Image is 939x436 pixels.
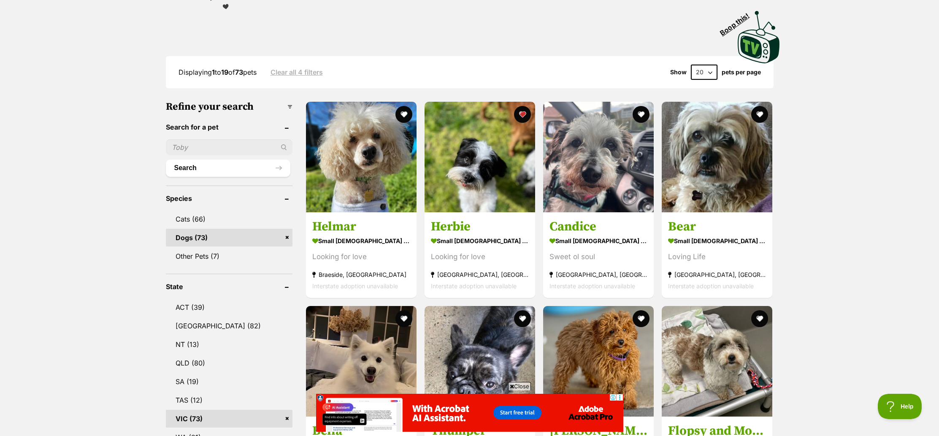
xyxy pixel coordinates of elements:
[514,310,531,327] button: favourite
[221,68,228,76] strong: 19
[425,212,535,298] a: Herbie small [DEMOGRAPHIC_DATA] Dog Looking for love [GEOGRAPHIC_DATA], [GEOGRAPHIC_DATA] Interst...
[668,251,766,263] div: Loving Life
[752,106,769,123] button: favourite
[549,219,647,235] h3: Candice
[312,251,410,263] div: Looking for love
[722,69,761,76] label: pets per page
[166,160,290,176] button: Search
[549,251,647,263] div: Sweet ol soul
[668,282,754,290] span: Interstate adoption unavailable
[306,306,417,417] img: Bella - Japanese Spitz Dog
[179,68,257,76] span: Displaying to of pets
[431,219,529,235] h3: Herbie
[166,123,292,131] header: Search for a pet
[668,235,766,247] strong: small [DEMOGRAPHIC_DATA] Dog
[166,298,292,316] a: ACT (39)
[235,68,243,76] strong: 73
[668,269,766,280] strong: [GEOGRAPHIC_DATA], [GEOGRAPHIC_DATA]
[316,394,623,432] iframe: Advertisement
[212,68,215,76] strong: 1
[271,68,323,76] a: Clear all 4 filters
[878,394,922,419] iframe: Help Scout Beacon - Open
[668,219,766,235] h3: Bear
[431,269,529,280] strong: [GEOGRAPHIC_DATA], [GEOGRAPHIC_DATA]
[514,106,531,123] button: favourite
[312,219,410,235] h3: Helmar
[425,102,535,212] img: Herbie - Maltese x Shih Tzu Dog
[738,11,780,63] img: PetRescue TV logo
[306,212,417,298] a: Helmar small [DEMOGRAPHIC_DATA] Dog Looking for love Braeside, [GEOGRAPHIC_DATA] Interstate adopt...
[166,283,292,290] header: State
[395,106,412,123] button: favourite
[166,354,292,372] a: QLD (80)
[166,210,292,228] a: Cats (66)
[166,195,292,202] header: Species
[306,102,417,212] img: Helmar - Poodle Dog
[312,269,410,280] strong: Braeside, [GEOGRAPHIC_DATA]
[508,382,531,390] span: Close
[166,391,292,409] a: TAS (12)
[738,3,780,65] a: Boop this!
[543,102,654,212] img: Candice - Maltese x Jack Russell Terrier Dog
[662,212,772,298] a: Bear small [DEMOGRAPHIC_DATA] Dog Loving Life [GEOGRAPHIC_DATA], [GEOGRAPHIC_DATA] Interstate ado...
[166,101,292,113] h3: Refine your search
[425,306,535,417] img: Thumper - French Bulldog
[549,235,647,247] strong: small [DEMOGRAPHIC_DATA] Dog
[431,282,517,290] span: Interstate adoption unavailable
[662,306,772,417] img: Flopsy and Mopsy - Maltese x Shih Tzu Dog
[166,373,292,390] a: SA (19)
[431,251,529,263] div: Looking for love
[549,269,647,280] strong: [GEOGRAPHIC_DATA], [GEOGRAPHIC_DATA]
[312,282,398,290] span: Interstate adoption unavailable
[752,310,769,327] button: favourite
[166,336,292,353] a: NT (13)
[395,310,412,327] button: favourite
[633,310,649,327] button: favourite
[166,317,292,335] a: [GEOGRAPHIC_DATA] (82)
[166,410,292,428] a: VIC (73)
[633,106,649,123] button: favourite
[549,282,635,290] span: Interstate adoption unavailable
[662,102,772,212] img: Bear - Maltese Dog
[543,212,654,298] a: Candice small [DEMOGRAPHIC_DATA] Dog Sweet ol soul [GEOGRAPHIC_DATA], [GEOGRAPHIC_DATA] Interstat...
[543,306,654,417] img: Quade - Poodle (Toy) Dog
[670,69,687,76] span: Show
[166,229,292,246] a: Dogs (73)
[718,6,757,37] span: Boop this!
[166,247,292,265] a: Other Pets (7)
[312,235,410,247] strong: small [DEMOGRAPHIC_DATA] Dog
[166,139,292,155] input: Toby
[431,235,529,247] strong: small [DEMOGRAPHIC_DATA] Dog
